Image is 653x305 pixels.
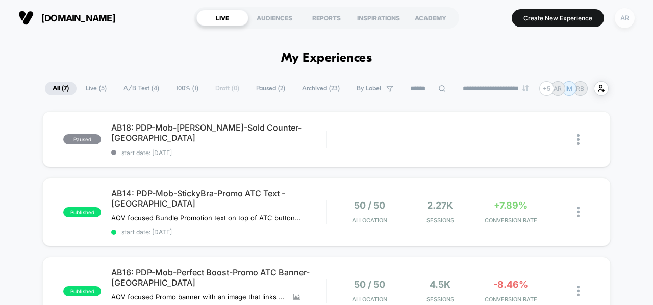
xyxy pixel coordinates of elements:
span: Live ( 5 ) [78,82,114,95]
div: REPORTS [300,10,353,26]
span: A/B Test ( 4 ) [116,82,167,95]
button: [DOMAIN_NAME] [15,10,118,26]
button: Create New Experience [512,9,604,27]
p: RB [576,85,584,92]
span: Archived ( 23 ) [294,82,347,95]
img: close [577,286,580,296]
span: start date: [DATE] [111,149,326,157]
span: AOV focused Promo banner with an image that links to the Bundles collection page—added above the ... [111,293,286,301]
span: Allocation [352,296,387,303]
span: published [63,207,101,217]
div: ACADEMY [405,10,457,26]
span: AB14: PDP-Mob-StickyBra-Promo ATC Text -[GEOGRAPHIC_DATA] [111,188,326,209]
div: INSPIRATIONS [353,10,405,26]
span: 2.27k [427,200,453,211]
span: CONVERSION RATE [478,217,543,224]
p: IM [565,85,572,92]
div: + 5 [539,81,554,96]
span: CONVERSION RATE [478,296,543,303]
span: Allocation [352,217,387,224]
span: +7.89% [494,200,528,211]
span: -8.46% [493,279,528,290]
span: All ( 7 ) [45,82,77,95]
span: [DOMAIN_NAME] [41,13,115,23]
span: 100% ( 1 ) [168,82,206,95]
button: AR [612,8,638,29]
span: 50 / 50 [354,200,385,211]
div: LIVE [196,10,248,26]
span: Sessions [408,296,473,303]
span: start date: [DATE] [111,228,326,236]
span: AB16: PDP-Mob-Perfect Boost-Promo ATC Banner-[GEOGRAPHIC_DATA] [111,267,326,288]
span: AOV focused Bundle Promotion text on top of ATC button that links to the Sticky Bra BundleAdded t... [111,214,300,222]
img: close [577,207,580,217]
span: By Label [357,85,381,92]
div: AR [615,8,635,28]
div: AUDIENCES [248,10,300,26]
h1: My Experiences [281,51,372,66]
span: 4.5k [430,279,450,290]
img: close [577,134,580,145]
span: AB18: PDP-Mob-[PERSON_NAME]-Sold Counter-[GEOGRAPHIC_DATA] [111,122,326,143]
span: Paused ( 2 ) [248,82,293,95]
img: end [522,85,529,91]
p: AR [554,85,562,92]
img: Visually logo [18,10,34,26]
span: published [63,286,101,296]
span: 50 / 50 [354,279,385,290]
span: paused [63,134,101,144]
span: Sessions [408,217,473,224]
